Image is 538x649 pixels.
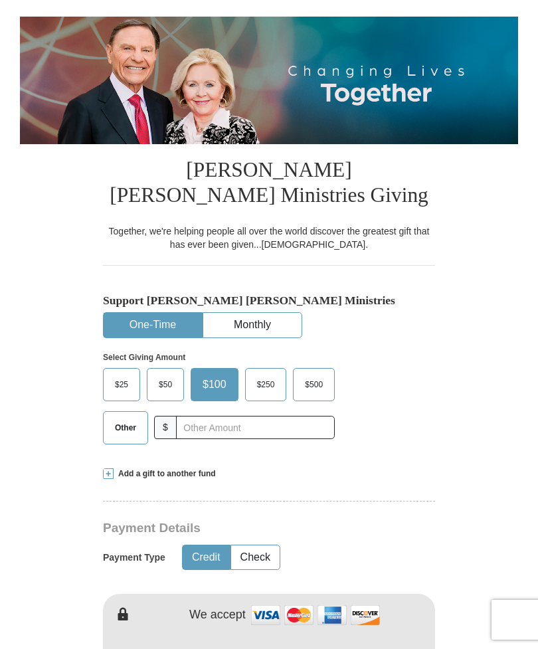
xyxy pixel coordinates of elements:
[103,225,435,251] div: Together, we're helping people all over the world discover the greatest gift that has ever been g...
[103,353,185,362] strong: Select Giving Amount
[152,375,179,395] span: $50
[103,521,442,536] h3: Payment Details
[114,468,216,480] span: Add a gift to another fund
[104,313,202,337] button: One-Time
[203,313,302,337] button: Monthly
[250,375,282,395] span: $250
[249,601,382,629] img: credit cards accepted
[154,416,177,439] span: $
[189,608,246,622] h4: We accept
[103,144,435,224] h1: [PERSON_NAME] [PERSON_NAME] Ministries Giving
[103,294,435,308] h5: Support [PERSON_NAME] [PERSON_NAME] Ministries
[298,375,329,395] span: $500
[176,416,335,439] input: Other Amount
[108,418,143,438] span: Other
[103,552,165,563] h5: Payment Type
[196,375,233,395] span: $100
[183,545,230,570] button: Credit
[231,545,280,570] button: Check
[108,375,135,395] span: $25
